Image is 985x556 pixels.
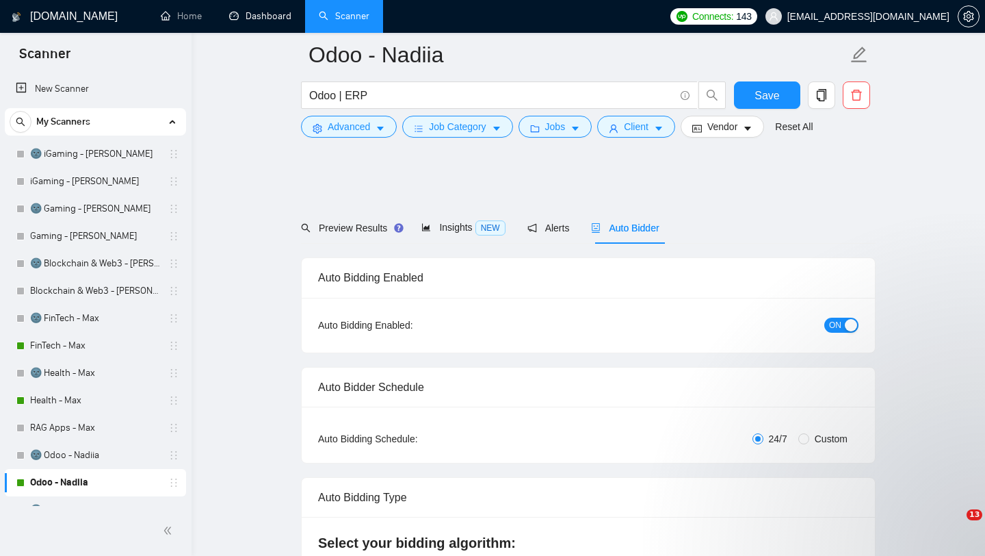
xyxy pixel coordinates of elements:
span: setting [313,123,322,134]
span: holder [168,258,179,269]
a: RAG Apps - Max [30,414,160,442]
a: Odoo - Nadiia [30,469,160,496]
a: Reset All [775,119,813,134]
a: Blockchain & Web3 - [PERSON_NAME] [30,277,160,305]
span: search [699,89,725,101]
span: holder [168,368,179,379]
span: idcard [692,123,702,134]
button: folderJobscaret-down [518,116,592,138]
span: My Scanners [36,108,90,136]
span: info-circle [681,91,689,100]
span: holder [168,395,179,406]
span: holder [168,340,179,351]
span: holder [168,286,179,296]
span: Connects: [692,9,733,24]
img: logo [12,6,21,28]
span: holder [168,450,179,461]
span: Scanner [8,44,81,73]
span: ON [829,318,841,333]
div: Auto Bidding Schedule: [318,431,498,446]
a: Health - Max [30,387,160,414]
div: Auto Bidding Enabled: [318,318,498,333]
div: Auto Bidding Enabled [318,258,858,297]
li: New Scanner [5,75,186,103]
a: homeHome [161,10,202,22]
span: caret-down [492,123,501,134]
span: edit [850,46,868,64]
div: Auto Bidding Type [318,478,858,517]
div: Auto Bidder Schedule [318,368,858,407]
button: search [10,111,31,133]
a: 🌚 Gaming - [PERSON_NAME] [30,195,160,223]
span: holder [168,203,179,214]
span: Alerts [527,223,570,233]
span: Auto Bidder [591,223,659,233]
span: holder [168,231,179,242]
button: setting [958,5,980,27]
span: Save [754,87,779,104]
a: Gaming - [PERSON_NAME] [30,223,160,250]
span: holder [168,149,179,160]
a: 🌚 AI/ML Development - Max [30,496,160,524]
span: Insights [421,222,505,233]
a: New Scanner [16,75,175,103]
button: userClientcaret-down [597,116,675,138]
button: idcardVendorcaret-down [681,116,764,138]
button: search [698,81,726,109]
span: NEW [475,220,505,236]
button: settingAdvancedcaret-down [301,116,397,138]
span: copy [809,89,835,101]
span: folder [530,123,540,134]
span: holder [168,422,179,433]
span: setting [958,11,979,22]
span: Jobs [545,119,566,134]
span: 13 [967,509,982,520]
span: double-left [163,524,176,538]
span: bars [414,123,423,134]
span: caret-down [654,123,664,134]
a: FinTech - Max [30,332,160,359]
span: caret-down [570,123,580,134]
h4: Select your bidding algorithm: [318,533,858,553]
a: 🌚 FinTech - Max [30,305,160,332]
a: 🌚 Odoo - Nadiia [30,442,160,469]
button: delete [843,81,870,109]
a: 🌚 iGaming - [PERSON_NAME] [30,140,160,168]
span: Advanced [328,119,370,134]
span: delete [843,89,869,101]
a: dashboardDashboard [229,10,291,22]
span: holder [168,176,179,187]
span: holder [168,477,179,488]
span: caret-down [376,123,385,134]
input: Search Freelance Jobs... [309,87,674,104]
span: Client [624,119,648,134]
span: area-chart [421,223,431,232]
span: search [10,117,31,127]
button: barsJob Categorycaret-down [402,116,512,138]
span: caret-down [743,123,752,134]
div: Tooltip anchor [393,222,405,234]
span: robot [591,223,601,233]
span: search [301,223,311,233]
span: Job Category [429,119,486,134]
span: Vendor [707,119,737,134]
a: 🌚 Health - Max [30,359,160,387]
span: holder [168,505,179,516]
img: upwork-logo.png [677,11,687,22]
iframe: To enrich screen reader interactions, please activate Accessibility in Grammarly extension settings [938,509,971,542]
span: user [609,123,618,134]
a: setting [958,11,980,22]
a: 🌚 Blockchain & Web3 - [PERSON_NAME] [30,250,160,277]
button: copy [808,81,835,109]
a: iGaming - [PERSON_NAME] [30,168,160,195]
button: Save [734,81,800,109]
span: notification [527,223,537,233]
a: searchScanner [319,10,369,22]
span: user [769,12,778,21]
span: Preview Results [301,223,399,233]
input: Scanner name... [308,38,848,72]
span: holder [168,313,179,324]
span: 143 [736,9,751,24]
